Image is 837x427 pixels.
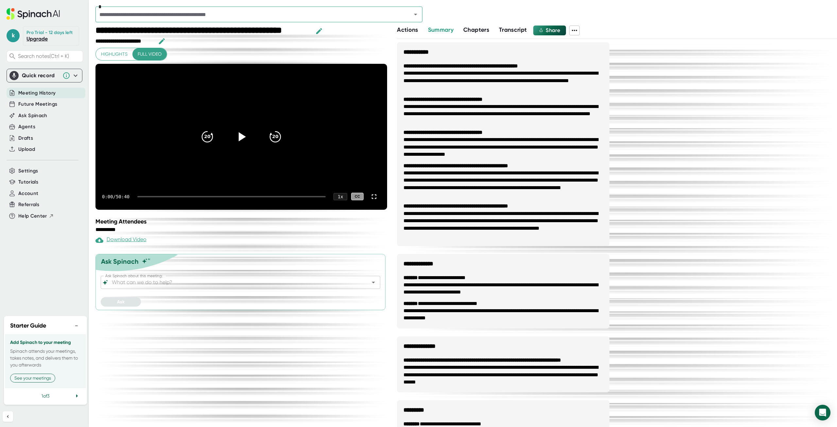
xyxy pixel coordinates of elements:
[18,190,38,197] button: Account
[18,212,47,220] span: Help Center
[117,299,125,305] span: Ask
[815,405,830,420] div: Open Intercom Messenger
[499,26,527,34] button: Transcript
[369,278,378,287] button: Open
[42,393,49,399] span: 1 of 3
[18,212,54,220] button: Help Center
[463,26,489,34] button: Chapters
[18,100,57,108] button: Future Meetings
[101,297,141,307] button: Ask
[72,321,81,330] button: −
[132,48,167,60] button: Full video
[18,167,38,175] button: Settings
[18,112,47,119] button: Ask Spinach
[397,26,418,33] span: Actions
[18,146,35,153] button: Upload
[26,36,48,42] a: Upgrade
[22,72,59,79] div: Quick record
[95,218,389,225] div: Meeting Attendees
[428,26,453,34] button: Summary
[411,10,420,19] button: Open
[10,321,46,330] h2: Starter Guide
[95,236,146,244] div: Paid feature
[111,278,359,287] input: What can we do to help?
[18,123,35,131] button: Agents
[428,26,453,33] span: Summary
[18,178,38,186] button: Tutorials
[533,26,566,35] button: Share
[18,89,56,97] button: Meeting History
[397,26,418,34] button: Actions
[18,53,81,59] span: Search notes (Ctrl + K)
[138,50,162,58] span: Full video
[26,30,73,36] div: Pro Trial - 12 days left
[96,48,133,60] button: Highlights
[101,258,139,265] div: Ask Spinach
[10,348,81,368] p: Spinach attends your meetings, takes notes, and delivers them to you afterwards
[546,27,560,33] span: Share
[7,29,20,42] span: k
[10,374,55,383] button: See your meetings
[18,201,39,208] button: Referrals
[463,26,489,33] span: Chapters
[18,134,33,142] button: Drafts
[10,340,81,345] h3: Add Spinach to your meeting
[499,26,527,33] span: Transcript
[9,69,79,82] div: Quick record
[333,193,347,200] div: 1 x
[102,194,129,199] div: 0:00 / 50:40
[351,193,364,200] div: CC
[3,411,13,422] button: Collapse sidebar
[101,50,128,58] span: Highlights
